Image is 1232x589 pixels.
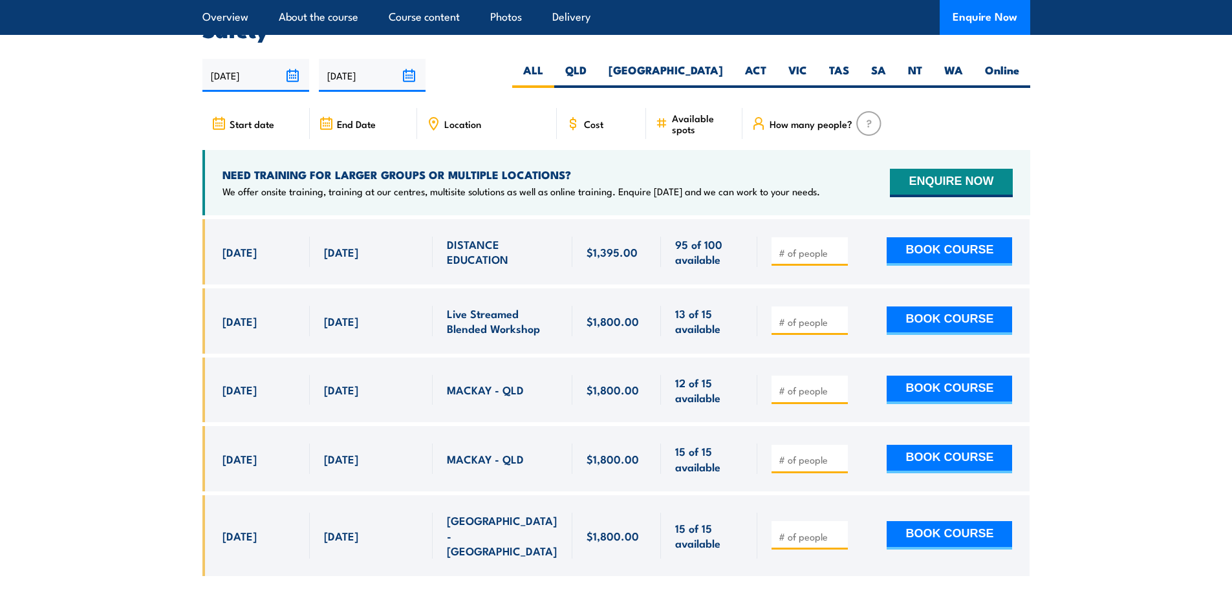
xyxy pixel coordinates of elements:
span: 13 of 15 available [675,306,743,336]
span: $1,800.00 [587,528,639,543]
input: To date [319,59,426,92]
label: SA [860,63,897,88]
span: $1,395.00 [587,244,638,259]
span: Location [444,118,481,129]
h4: NEED TRAINING FOR LARGER GROUPS OR MULTIPLE LOCATIONS? [222,167,820,182]
span: MACKAY - QLD [447,382,524,397]
label: WA [933,63,974,88]
label: VIC [777,63,818,88]
span: [DATE] [222,314,257,328]
span: MACKAY - QLD [447,451,524,466]
span: $1,800.00 [587,314,639,328]
span: [DATE] [222,528,257,543]
button: ENQUIRE NOW [890,169,1012,197]
input: # of people [779,453,843,466]
label: QLD [554,63,598,88]
span: [DATE] [324,314,358,328]
label: [GEOGRAPHIC_DATA] [598,63,734,88]
label: ACT [734,63,777,88]
label: Online [974,63,1030,88]
label: TAS [818,63,860,88]
span: [DATE] [222,244,257,259]
button: BOOK COURSE [887,306,1012,335]
span: [DATE] [324,451,358,466]
button: BOOK COURSE [887,376,1012,404]
span: Start date [230,118,274,129]
span: [DATE] [324,528,358,543]
span: Live Streamed Blended Workshop [447,306,558,336]
span: [GEOGRAPHIC_DATA] - [GEOGRAPHIC_DATA] [447,513,558,558]
span: [DATE] [222,451,257,466]
span: DISTANCE EDUCATION [447,237,558,267]
button: BOOK COURSE [887,521,1012,550]
span: [DATE] [324,382,358,397]
input: # of people [779,246,843,259]
h2: UPCOMING SCHEDULE FOR - "BSB41419 - Certificate IV in Work Health and Safety" [202,2,1030,38]
span: $1,800.00 [587,451,639,466]
input: # of people [779,530,843,543]
span: $1,800.00 [587,382,639,397]
button: BOOK COURSE [887,445,1012,473]
input: # of people [779,384,843,397]
span: [DATE] [324,244,358,259]
span: Cost [584,118,603,129]
span: Available spots [672,112,733,134]
span: 95 of 100 available [675,237,743,267]
span: 15 of 15 available [675,444,743,474]
span: How many people? [770,118,852,129]
label: NT [897,63,933,88]
span: 15 of 15 available [675,520,743,551]
input: # of people [779,316,843,328]
p: We offer onsite training, training at our centres, multisite solutions as well as online training... [222,185,820,198]
span: [DATE] [222,382,257,397]
span: 12 of 15 available [675,375,743,405]
span: End Date [337,118,376,129]
button: BOOK COURSE [887,237,1012,266]
label: ALL [512,63,554,88]
input: From date [202,59,309,92]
